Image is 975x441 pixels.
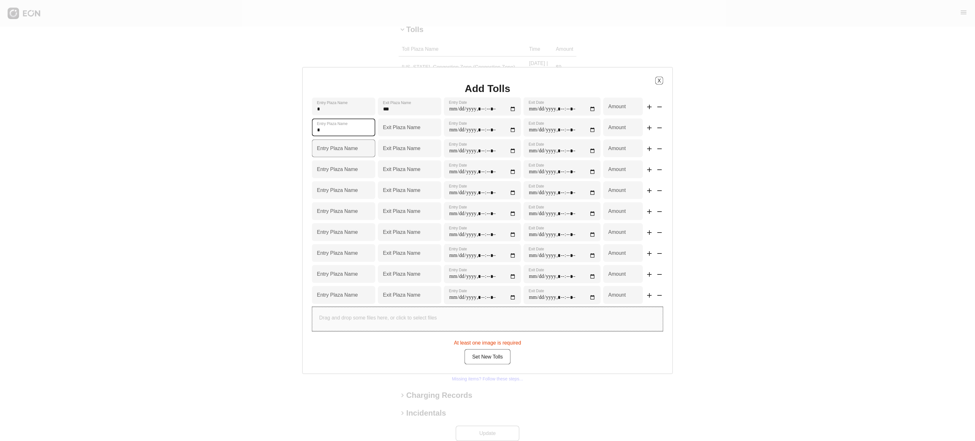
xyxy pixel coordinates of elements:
span: remove [656,124,663,131]
label: Entry Plaza Name [317,100,348,105]
label: Exit Date [529,121,544,126]
span: remove [656,207,663,215]
label: Entry Plaza Name [317,166,358,173]
label: Entry Plaza Name [317,207,358,215]
span: remove [656,166,663,173]
span: remove [656,145,663,152]
label: Entry Plaza Name [317,270,358,278]
span: add [646,270,653,278]
label: Entry Date [449,288,467,293]
label: Entry Date [449,267,467,273]
label: Amount [608,103,626,110]
label: Amount [608,291,626,299]
label: Exit Plaza Name [383,124,421,131]
label: Entry Date [449,163,467,168]
span: remove [656,187,663,194]
label: Amount [608,249,626,257]
label: Entry Plaza Name [317,145,358,152]
button: Set New Tolls [465,349,511,365]
label: Exit Date [529,247,544,252]
label: Entry Plaza Name [317,249,358,257]
label: Entry Plaza Name [317,228,358,236]
span: add [646,124,653,131]
span: remove [656,228,663,236]
label: Amount [608,228,626,236]
div: At least one image is required [312,337,663,347]
span: add [646,249,653,257]
label: Exit Date [529,184,544,189]
span: add [646,207,653,215]
label: Entry Date [449,121,467,126]
label: Entry Plaza Name [317,187,358,194]
label: Exit Date [529,163,544,168]
label: Amount [608,207,626,215]
label: Amount [608,124,626,131]
span: add [646,145,653,152]
label: Amount [608,187,626,194]
label: Exit Date [529,205,544,210]
label: Entry Date [449,184,467,189]
label: Exit Plaza Name [383,187,421,194]
span: add [646,291,653,299]
label: Exit Date [529,226,544,231]
label: Entry Plaza Name [317,121,348,126]
span: add [646,166,653,173]
label: Amount [608,166,626,173]
label: Exit Plaza Name [383,270,421,278]
label: Exit Plaza Name [383,166,421,173]
span: remove [656,249,663,257]
p: Drag and drop some files here, or click to select files [319,314,437,322]
label: Exit Date [529,288,544,293]
label: Exit Date [529,142,544,147]
label: Entry Plaza Name [317,291,358,299]
label: Exit Date [529,267,544,273]
label: Exit Plaza Name [383,100,411,105]
span: remove [656,270,663,278]
label: Entry Date [449,100,467,105]
label: Exit Plaza Name [383,228,421,236]
span: add [646,103,653,110]
label: Exit Plaza Name [383,249,421,257]
label: Exit Plaza Name [383,207,421,215]
label: Entry Date [449,247,467,252]
label: Amount [608,270,626,278]
label: Entry Date [449,142,467,147]
span: add [646,228,653,236]
h1: Add Tolls [465,85,510,92]
label: Exit Date [529,100,544,105]
span: remove [656,291,663,299]
span: add [646,187,653,194]
label: Entry Date [449,205,467,210]
label: Amount [608,145,626,152]
label: Entry Date [449,226,467,231]
label: Exit Plaza Name [383,145,421,152]
span: remove [656,103,663,110]
label: Exit Plaza Name [383,291,421,299]
button: X [655,77,663,85]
